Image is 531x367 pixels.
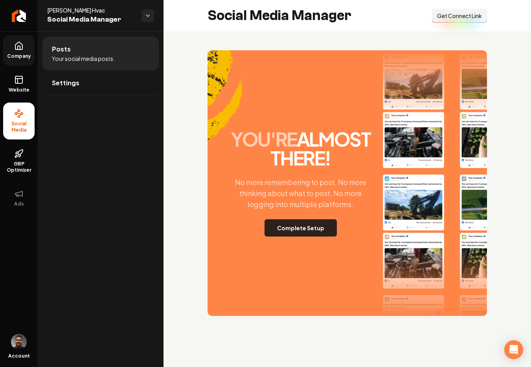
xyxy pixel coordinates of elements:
[208,8,351,24] h2: Social Media Manager
[504,340,523,359] div: Open Intercom Messenger
[460,176,522,291] img: Post Two
[222,177,380,210] p: No more remembering to post. No more thinking about what to post. No more logging into multiple p...
[3,121,35,133] span: Social Media
[42,70,159,95] a: Settings
[11,201,27,207] span: Ads
[12,9,26,22] img: Rebolt Logo
[52,78,79,88] span: Settings
[3,143,35,180] a: GBP Optimizer
[383,172,445,287] img: Post One
[52,55,115,62] span: Your social media posts.
[383,51,445,166] img: Post One
[432,9,487,23] button: Get Connect Link
[6,87,33,93] span: Website
[4,53,34,59] span: Company
[437,12,482,20] span: Get Connect Link
[3,183,35,213] button: Ads
[231,127,297,151] span: you're
[11,334,27,350] img: Daniel Humberto Ortega Celis
[265,219,337,237] button: Complete Setup
[3,35,35,66] a: Company
[47,14,135,25] span: Social Media Manager
[3,161,35,173] span: GBP Optimizer
[460,55,522,170] img: Post Two
[3,69,35,99] a: Website
[208,50,243,163] img: Accent
[222,130,380,167] h2: almost there!
[8,353,30,359] span: Account
[11,334,27,350] button: Open user button
[52,44,71,54] span: Posts
[47,6,135,14] span: [PERSON_NAME] Hvac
